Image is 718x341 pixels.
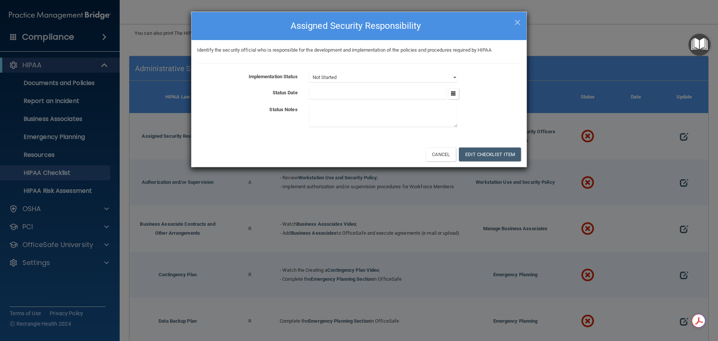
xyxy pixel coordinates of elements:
button: Open Resource Center [688,34,711,56]
div: Identify the security official who is responsible for the development and implementation of the p... [191,46,527,55]
b: Status Notes [269,107,297,112]
b: Implementation Status [249,74,298,79]
span: × [514,14,521,29]
iframe: Drift Widget Chat Controller [589,288,709,318]
b: Status Date [273,90,298,95]
button: Edit Checklist Item [459,147,521,161]
button: Cancel [426,147,456,161]
h4: Assigned Security Responsibility [197,18,521,34]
